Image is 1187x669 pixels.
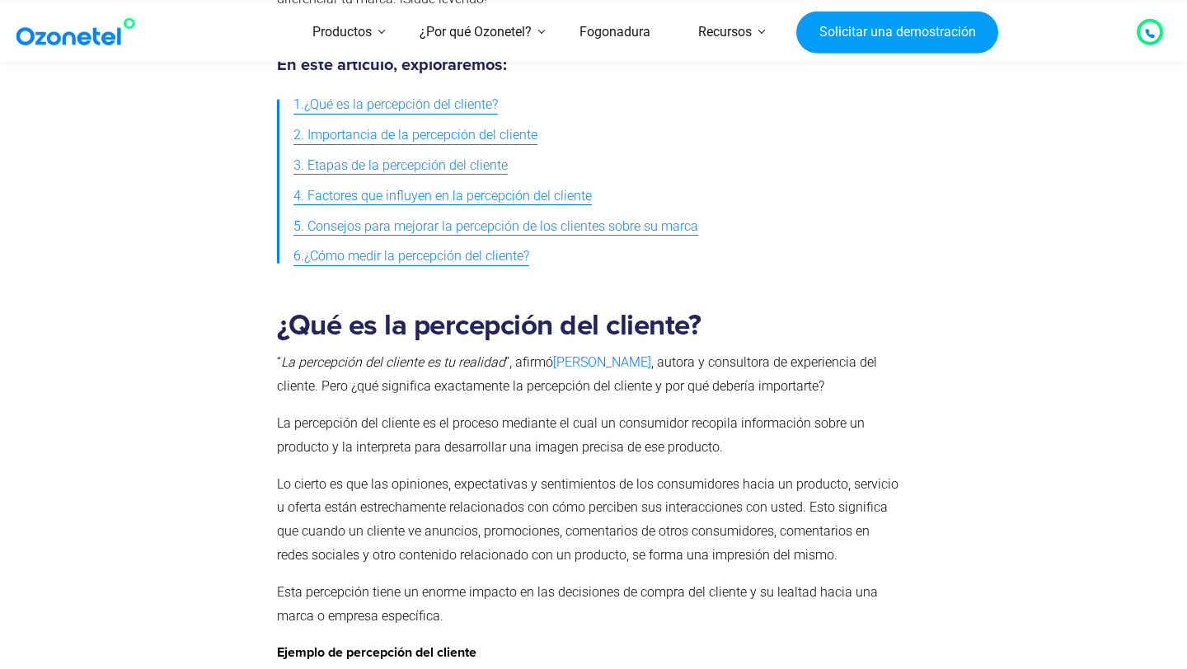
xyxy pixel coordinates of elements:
font: Solicitar una demostración [819,24,976,40]
font: En este artículo, exploraremos: [277,57,507,73]
a: 6.¿Cómo medir la percepción del cliente? [293,241,529,272]
font: ¿Qué es la percepción del cliente? [277,311,701,340]
a: [PERSON_NAME] [553,354,651,370]
font: ¿Por qué Ozonetel? [420,24,532,40]
font: Productos [312,24,372,40]
font: Fogonadura [579,24,650,40]
a: Recursos [674,3,776,62]
font: Esta percepción tiene un enorme impacto en las decisiones de compra del cliente y su lealtad haci... [277,584,878,624]
font: 4. Factores que influyen en la percepción del cliente [293,188,592,204]
font: La percepción del cliente es el proceso mediante el cual un consumidor recopila información sobre... [277,415,865,455]
font: “ [277,354,281,370]
font: Ejemplo de percepción del cliente [277,646,476,659]
a: 5. Consejos para mejorar la percepción de los clientes sobre su marca [293,212,698,242]
a: 2. Importancia de la percepción del cliente [293,120,537,151]
a: 3. Etapas de la percepción del cliente [293,151,508,181]
font: 1.¿Qué es la percepción del cliente? [293,96,498,112]
a: 4. Factores que influyen en la percepción del cliente [293,181,592,212]
font: 2. Importancia de la percepción del cliente [293,127,537,143]
font: ”, afirmó [505,354,553,370]
a: Productos [289,3,396,62]
font: Lo cierto es que las opiniones, expectativas y sentimientos de los consumidores hacia un producto... [277,476,898,563]
font: 5. Consejos para mejorar la percepción de los clientes sobre su marca [293,218,698,234]
a: ¿Por qué Ozonetel? [396,3,556,62]
font: 3. Etapas de la percepción del cliente [293,157,508,173]
a: Fogonadura [556,3,674,62]
font: 6.¿Cómo medir la percepción del cliente? [293,248,529,264]
a: 1.¿Qué es la percepción del cliente? [293,90,498,120]
font: La percepción del cliente es tu realidad [281,354,505,370]
font: Recursos [698,24,752,40]
a: Solicitar una demostración [796,11,998,54]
